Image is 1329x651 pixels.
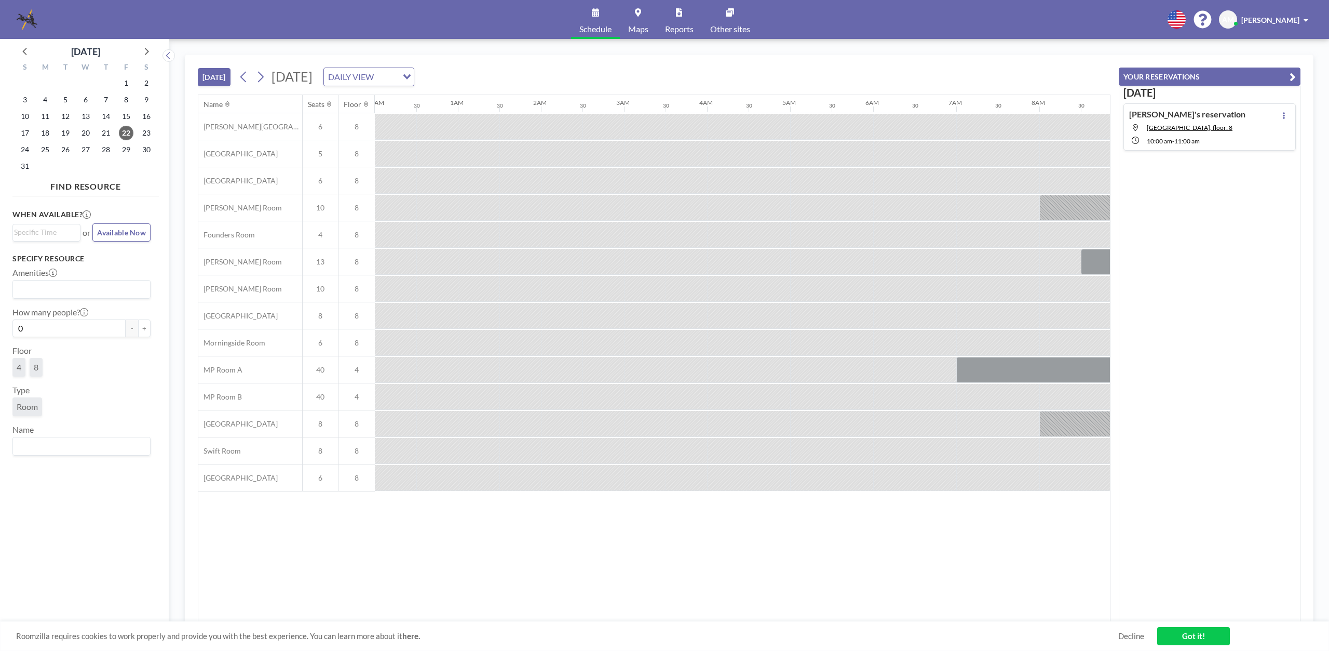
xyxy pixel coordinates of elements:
[18,142,32,157] span: Sunday, August 24, 2025
[1118,631,1144,641] a: Decline
[198,392,242,402] span: MP Room B
[414,102,420,109] div: 30
[1174,137,1200,145] span: 11:00 AM
[829,102,835,109] div: 30
[665,25,694,33] span: Reports
[139,109,154,124] span: Saturday, August 16, 2025
[119,92,133,107] span: Friday, August 8, 2025
[1241,16,1299,24] span: [PERSON_NAME]
[116,61,136,75] div: F
[1147,137,1172,145] span: 10:00 AM
[303,446,338,456] span: 8
[303,203,338,212] span: 10
[710,25,750,33] span: Other sites
[367,99,384,107] div: 12AM
[338,284,375,294] span: 8
[198,176,278,185] span: [GEOGRAPHIC_DATA]
[78,126,93,140] span: Wednesday, August 20, 2025
[497,102,503,109] div: 30
[1032,99,1045,107] div: 8AM
[303,284,338,294] span: 10
[303,176,338,185] span: 6
[14,227,74,238] input: Search for option
[865,99,879,107] div: 6AM
[198,311,278,321] span: [GEOGRAPHIC_DATA]
[1147,124,1232,131] span: West End Room, floor: 8
[746,102,752,109] div: 30
[17,402,38,412] span: Room
[58,92,73,107] span: Tuesday, August 5, 2025
[38,92,52,107] span: Monday, August 4, 2025
[139,126,154,140] span: Saturday, August 23, 2025
[338,176,375,185] span: 8
[1222,15,1234,24] span: AM
[303,419,338,429] span: 8
[139,92,154,107] span: Saturday, August 9, 2025
[126,320,138,337] button: -
[663,102,669,109] div: 30
[303,473,338,483] span: 6
[18,126,32,140] span: Sunday, August 17, 2025
[92,223,151,242] button: Available Now
[338,149,375,158] span: 8
[303,392,338,402] span: 40
[38,126,52,140] span: Monday, August 18, 2025
[35,61,56,75] div: M
[326,70,376,84] span: DAILY VIEW
[12,346,32,356] label: Floor
[13,281,150,298] div: Search for option
[99,142,113,157] span: Thursday, August 28, 2025
[198,68,230,86] button: [DATE]
[12,424,34,435] label: Name
[1078,102,1084,109] div: 30
[338,338,375,348] span: 8
[338,122,375,131] span: 8
[198,419,278,429] span: [GEOGRAPHIC_DATA]
[56,61,76,75] div: T
[13,224,80,240] div: Search for option
[139,76,154,90] span: Saturday, August 2, 2025
[303,338,338,348] span: 6
[1119,68,1300,86] button: YOUR RESERVATIONS
[377,70,397,84] input: Search for option
[12,177,159,192] h4: FIND RESOURCE
[71,44,100,59] div: [DATE]
[12,254,151,263] h3: Specify resource
[119,76,133,90] span: Friday, August 1, 2025
[338,365,375,375] span: 4
[18,109,32,124] span: Sunday, August 10, 2025
[119,109,133,124] span: Friday, August 15, 2025
[119,142,133,157] span: Friday, August 29, 2025
[198,257,282,267] span: [PERSON_NAME] Room
[58,109,73,124] span: Tuesday, August 12, 2025
[198,473,278,483] span: [GEOGRAPHIC_DATA]
[699,99,713,107] div: 4AM
[12,307,88,317] label: How many people?
[338,257,375,267] span: 8
[1172,137,1174,145] span: -
[198,149,278,158] span: [GEOGRAPHIC_DATA]
[1157,627,1230,645] a: Got it!
[533,99,547,107] div: 2AM
[995,102,1001,109] div: 30
[16,631,1118,641] span: Roomzilla requires cookies to work properly and provide you with the best experience. You can lea...
[338,311,375,321] span: 8
[58,142,73,157] span: Tuesday, August 26, 2025
[198,446,241,456] span: Swift Room
[15,61,35,75] div: S
[450,99,464,107] div: 1AM
[12,268,57,278] label: Amenities
[303,257,338,267] span: 13
[303,311,338,321] span: 8
[198,338,265,348] span: Morningside Room
[119,126,133,140] span: Friday, August 22, 2025
[13,437,150,455] div: Search for option
[782,99,796,107] div: 5AM
[338,446,375,456] span: 8
[78,109,93,124] span: Wednesday, August 13, 2025
[338,230,375,240] span: 8
[18,92,32,107] span: Sunday, August 3, 2025
[38,109,52,124] span: Monday, August 11, 2025
[948,99,962,107] div: 7AM
[303,365,338,375] span: 40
